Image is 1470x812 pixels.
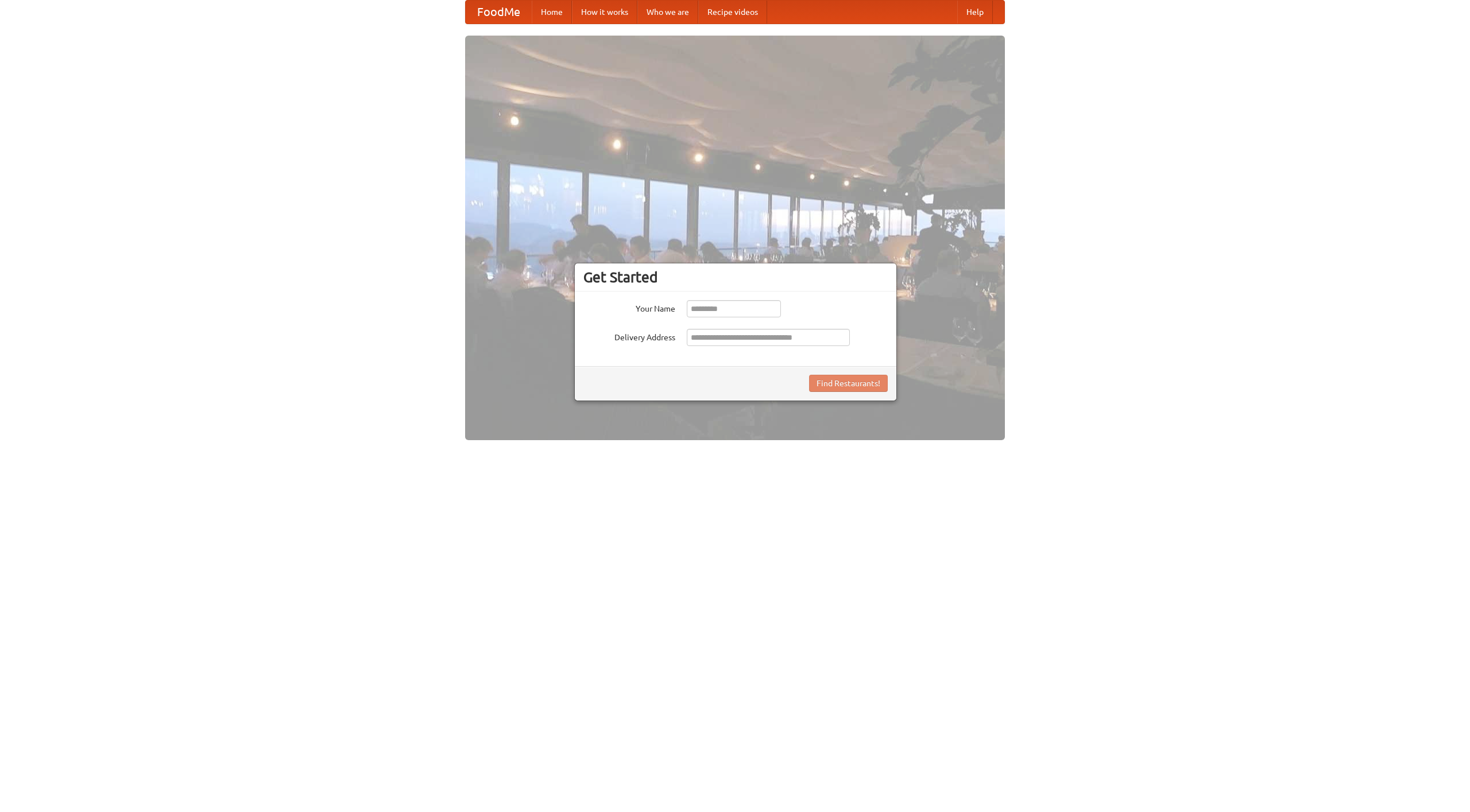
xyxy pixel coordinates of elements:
a: Home [532,1,572,24]
a: FoodMe [466,1,532,24]
h3: Get Started [583,269,888,286]
label: Delivery Address [583,329,675,343]
a: Who we are [637,1,698,24]
a: How it works [572,1,637,24]
label: Your Name [583,300,675,314]
button: Find Restaurants! [809,375,888,392]
a: Help [957,1,993,24]
a: Recipe videos [698,1,767,24]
